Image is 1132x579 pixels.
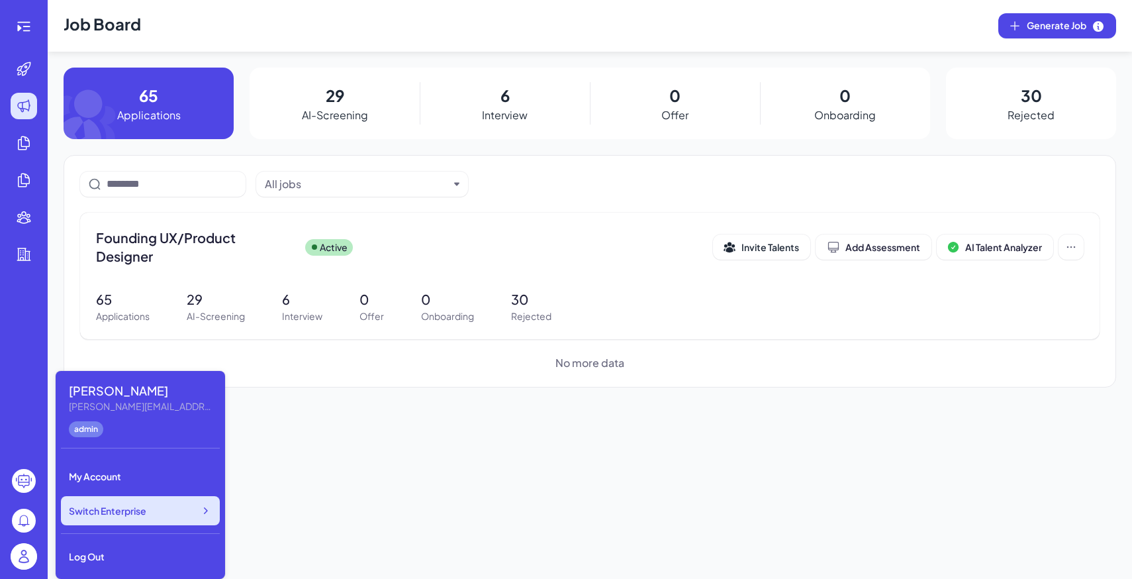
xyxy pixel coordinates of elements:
[11,543,37,570] img: user_logo.png
[69,421,103,437] div: admin
[669,83,681,107] p: 0
[965,241,1042,253] span: AI Talent Analyzer
[326,83,344,107] p: 29
[187,289,245,309] p: 29
[282,309,322,323] p: Interview
[359,309,384,323] p: Offer
[421,289,474,309] p: 0
[713,235,810,260] button: Invite Talents
[555,355,624,371] span: No more data
[96,229,295,266] span: Founding UX/Product Designer
[320,240,348,254] p: Active
[1008,107,1055,123] p: Rejected
[265,176,301,192] div: All jobs
[117,107,181,123] p: Applications
[61,542,220,571] div: Log Out
[69,382,214,399] div: Maggie
[482,107,528,123] p: Interview
[302,107,368,123] p: AI-Screening
[839,83,851,107] p: 0
[827,240,920,254] div: Add Assessment
[937,235,1053,260] button: AI Talent Analyzer
[511,289,551,309] p: 30
[187,309,245,323] p: AI-Screening
[69,399,214,413] div: Maggie@joinbrix.com
[500,83,510,107] p: 6
[69,504,146,517] span: Switch Enterprise
[816,235,931,260] button: Add Assessment
[741,241,799,253] span: Invite Talents
[511,309,551,323] p: Rejected
[96,309,150,323] p: Applications
[359,289,384,309] p: 0
[96,289,150,309] p: 65
[139,83,158,107] p: 65
[265,176,449,192] button: All jobs
[1027,19,1105,33] span: Generate Job
[61,462,220,491] div: My Account
[661,107,688,123] p: Offer
[814,107,876,123] p: Onboarding
[282,289,322,309] p: 6
[998,13,1116,38] button: Generate Job
[421,309,474,323] p: Onboarding
[1021,83,1042,107] p: 30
